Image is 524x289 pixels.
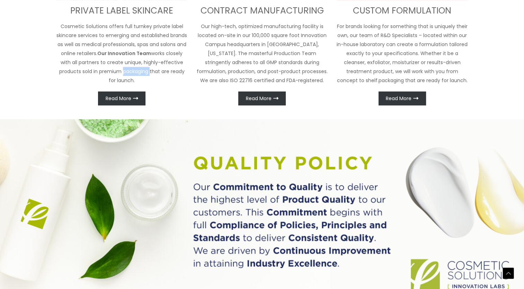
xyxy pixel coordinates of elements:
[238,91,286,105] a: Read More
[56,5,188,17] h3: PRIVATE LABEL SKINCARE
[56,22,188,85] p: Cosmetic Solutions offers full turnkey private label skincare services to emerging and establishe...
[336,5,468,17] h3: CUSTOM FORMULATION
[196,5,328,17] h3: CONTRACT MANUFACTURING
[379,91,426,105] a: Read More
[97,50,151,57] strong: Our Innovation Team
[386,96,411,101] span: Read More
[106,96,131,101] span: Read More
[246,96,272,101] span: Read More
[196,22,328,85] p: Our high-tech, optimized manufacturing facility is located on-site in our 100,000 square foot Inn...
[98,91,145,105] a: Read More
[336,22,468,85] p: For brands looking for something that is uniquely their own, our team of R&D Specialists – locate...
